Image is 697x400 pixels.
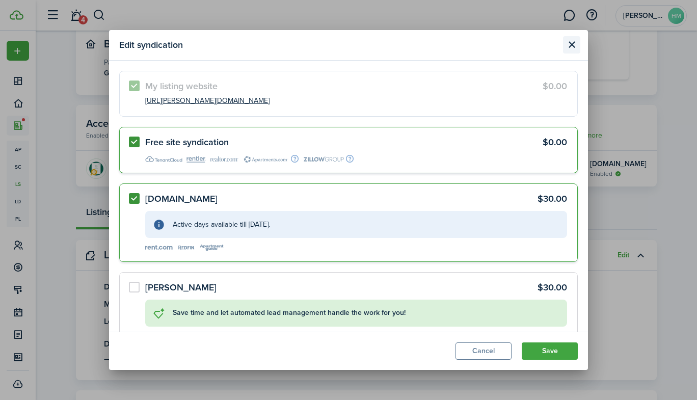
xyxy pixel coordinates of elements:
[153,219,165,230] i: soft
[145,194,218,203] div: [DOMAIN_NAME]
[145,138,229,147] div: Free site syndication
[543,138,567,147] div: $0.00
[145,96,270,106] a: [URL][PERSON_NAME][DOMAIN_NAME]
[303,156,344,162] img: Zillow
[173,307,406,318] b: Save time and let automated lead management handle the work for you!
[153,307,165,319] i: soft
[177,246,196,250] img: Redfin
[145,156,182,162] img: TenantCloud
[173,220,559,230] explanation-description: Active days available till [DATE].
[119,35,560,55] modal-title: Edit syndication
[455,342,512,360] button: Cancel
[145,245,173,250] img: Rent.com
[145,82,218,91] div: My listing website
[538,283,567,292] div: $30.00
[522,342,578,360] button: Save
[543,82,567,91] div: $0.00
[243,156,289,163] img: Apartments
[145,332,567,342] li: Automatically pre-qualify leads
[538,194,567,203] div: $30.00
[200,245,224,251] img: Apartment guide
[210,156,238,162] img: Realtor
[186,156,206,163] img: Rentler
[145,283,217,292] div: [PERSON_NAME]
[563,36,580,54] button: Close modal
